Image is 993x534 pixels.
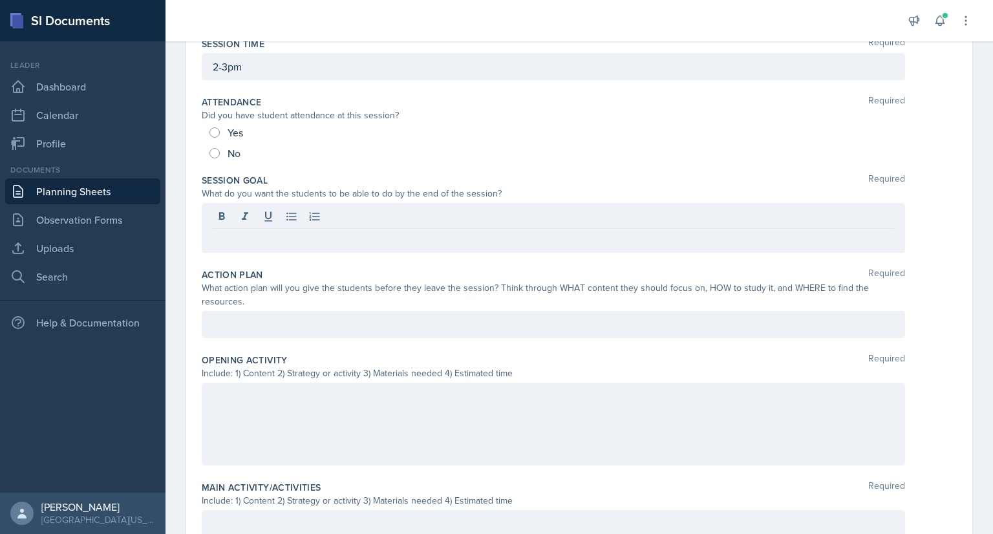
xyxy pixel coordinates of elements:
[228,126,243,139] span: Yes
[202,481,321,494] label: Main Activity/Activities
[5,178,160,204] a: Planning Sheets
[868,354,905,367] span: Required
[5,102,160,128] a: Calendar
[5,74,160,100] a: Dashboard
[202,367,905,380] div: Include: 1) Content 2) Strategy or activity 3) Materials needed 4) Estimated time
[5,131,160,156] a: Profile
[202,281,905,308] div: What action plan will you give the students before they leave the session? Think through WHAT con...
[868,268,905,281] span: Required
[5,264,160,290] a: Search
[868,96,905,109] span: Required
[5,310,160,336] div: Help & Documentation
[202,109,905,122] div: Did you have student attendance at this session?
[5,235,160,261] a: Uploads
[5,59,160,71] div: Leader
[868,174,905,187] span: Required
[202,174,268,187] label: Session Goal
[5,207,160,233] a: Observation Forms
[202,354,288,367] label: Opening Activity
[202,268,263,281] label: Action Plan
[213,59,894,74] p: 2-3pm
[41,513,155,526] div: [GEOGRAPHIC_DATA][US_STATE] in [GEOGRAPHIC_DATA]
[202,96,262,109] label: Attendance
[202,494,905,507] div: Include: 1) Content 2) Strategy or activity 3) Materials needed 4) Estimated time
[202,37,264,50] label: Session Time
[41,500,155,513] div: [PERSON_NAME]
[202,187,905,200] div: What do you want the students to be able to do by the end of the session?
[868,481,905,494] span: Required
[228,147,240,160] span: No
[868,37,905,50] span: Required
[5,164,160,176] div: Documents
